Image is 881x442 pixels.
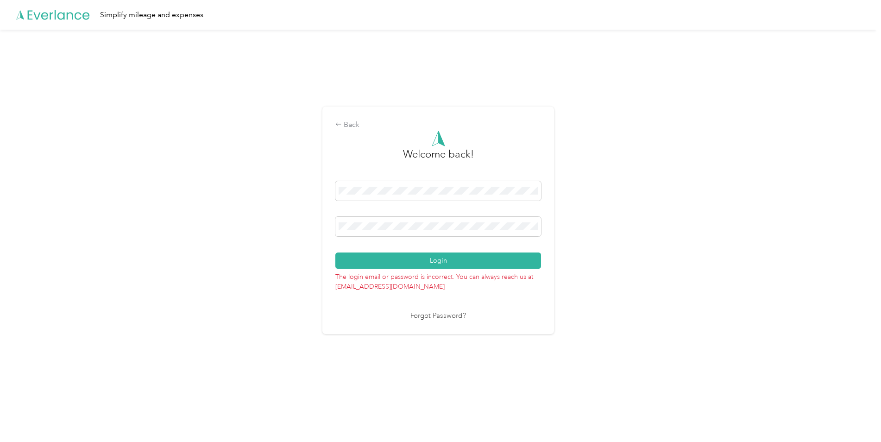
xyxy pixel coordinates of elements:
[335,269,541,291] p: The login email or password is incorrect. You can always reach us at [EMAIL_ADDRESS][DOMAIN_NAME]
[335,253,541,269] button: Login
[403,146,474,171] h3: greeting
[335,120,541,131] div: Back
[410,311,466,322] a: Forgot Password?
[100,9,203,21] div: Simplify mileage and expenses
